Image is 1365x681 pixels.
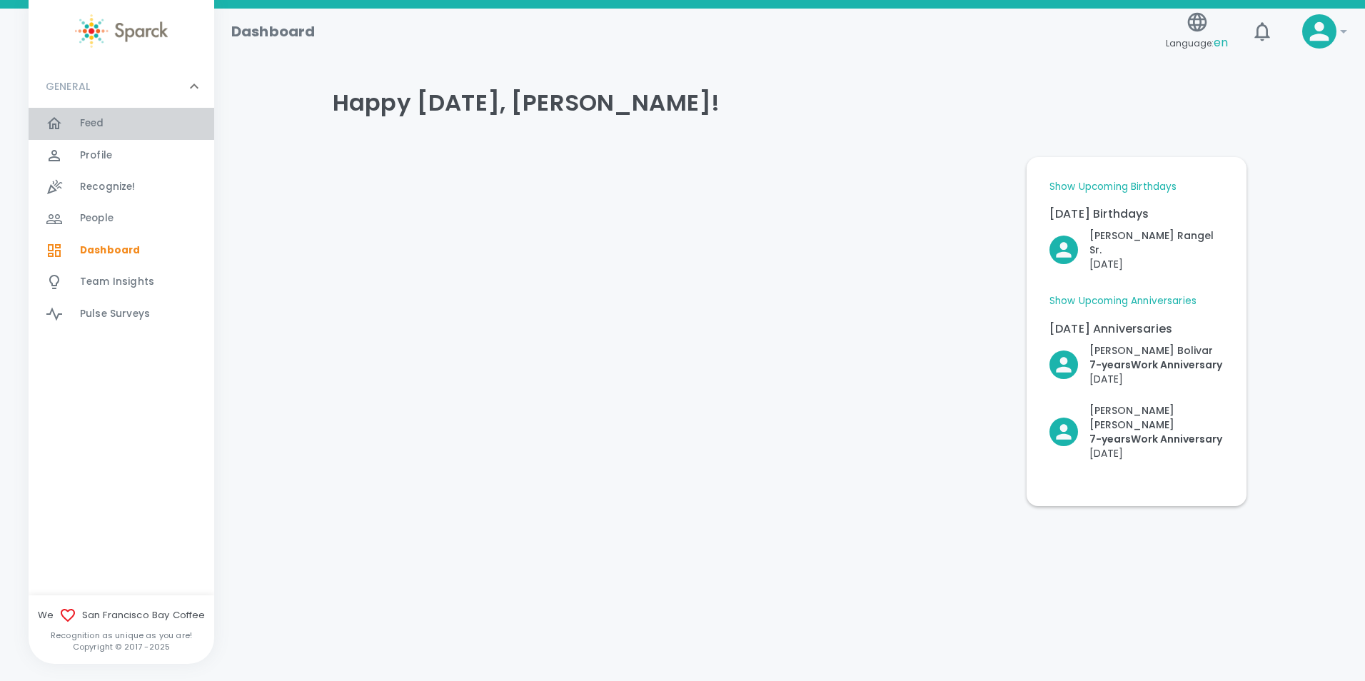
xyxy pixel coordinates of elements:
div: GENERAL [29,65,214,108]
span: Dashboard [80,243,140,258]
button: Click to Recognize! [1049,228,1224,271]
p: 7- years Work Anniversary [1089,432,1224,446]
button: Click to Recognize! [1049,343,1222,386]
a: Team Insights [29,266,214,298]
button: Click to Recognize! [1049,403,1224,460]
h4: Happy [DATE], [PERSON_NAME]! [333,89,1246,117]
span: en [1214,34,1228,51]
p: [DATE] [1089,257,1224,271]
p: [PERSON_NAME] Rangel Sr. [1089,228,1224,257]
span: Profile [80,148,112,163]
span: People [80,211,114,226]
span: Team Insights [80,275,154,289]
span: Feed [80,116,104,131]
p: 7- years Work Anniversary [1089,358,1222,372]
a: Show Upcoming Birthdays [1049,180,1177,194]
p: [DATE] Anniversaries [1049,321,1224,338]
h1: Dashboard [231,20,315,43]
p: [DATE] Birthdays [1049,206,1224,223]
div: Click to Recognize! [1038,217,1224,271]
p: GENERAL [46,79,90,94]
p: Recognition as unique as you are! [29,630,214,641]
a: Feed [29,108,214,139]
button: Language:en [1160,6,1234,57]
div: Click to Recognize! [1038,392,1224,460]
a: People [29,203,214,234]
p: Copyright © 2017 - 2025 [29,641,214,652]
a: Pulse Surveys [29,298,214,330]
span: We San Francisco Bay Coffee [29,607,214,624]
a: Profile [29,140,214,171]
a: Sparck logo [29,14,214,48]
div: Click to Recognize! [1038,332,1222,386]
img: Sparck logo [75,14,168,48]
p: [DATE] [1089,446,1224,460]
a: Show Upcoming Anniversaries [1049,294,1197,308]
span: Recognize! [80,180,136,194]
div: GENERAL [29,108,214,336]
span: Language: [1166,34,1228,53]
p: [DATE] [1089,372,1222,386]
p: [PERSON_NAME] [PERSON_NAME] [1089,403,1224,432]
a: Recognize! [29,171,214,203]
span: Pulse Surveys [80,307,150,321]
a: Dashboard [29,235,214,266]
p: [PERSON_NAME] Bolivar [1089,343,1222,358]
